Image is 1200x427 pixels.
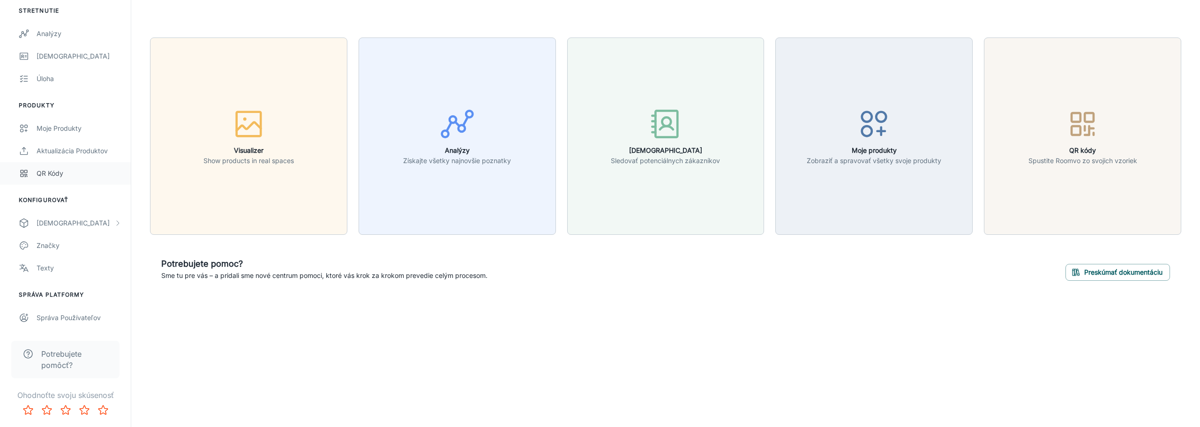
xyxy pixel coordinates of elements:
[37,51,121,61] div: [DEMOGRAPHIC_DATA]
[567,131,765,140] a: [DEMOGRAPHIC_DATA]Sledovať potenciálnych zákazníkov
[203,145,294,156] h6: Visualizer
[359,37,556,235] button: AnalýzyZískajte všetky najnovšie poznatky
[807,156,941,166] p: Zobraziť a spravovať všetky svoje produkty
[37,313,121,323] div: Správa používateľov
[37,168,121,179] div: QR kódy
[984,131,1181,140] a: QR kódySpustite Roomvo zo svojich vzoriek
[37,240,121,251] div: Značky
[150,37,347,235] button: VisualizerShow products in real spaces
[1028,156,1137,166] p: Spustite Roomvo zo svojich vzoriek
[203,156,294,166] p: Show products in real spaces
[775,131,973,140] a: Moje produktyZobraziť a spravovať všetky svoje produkty
[611,145,720,156] h6: [DEMOGRAPHIC_DATA]
[37,263,121,273] div: Texty
[161,270,487,281] p: Sme tu pre vás – a pridali sme nové centrum pomoci, ktoré vás krok za krokom prevedie celým proce...
[984,37,1181,235] button: QR kódySpustite Roomvo zo svojich vzoriek
[161,257,487,270] h6: Potrebujete pomoc?
[37,29,121,39] div: Analýzy
[403,156,511,166] p: Získajte všetky najnovšie poznatky
[807,145,941,156] h6: Moje produkty
[37,146,121,156] div: Aktualizácia produktov
[611,156,720,166] p: Sledovať potenciálnych zákazníkov
[1065,264,1170,281] button: Preskúmať dokumentáciu
[403,145,511,156] h6: Analýzy
[1028,145,1137,156] h6: QR kódy
[359,131,556,140] a: AnalýzyZískajte všetky najnovšie poznatky
[37,74,121,84] div: Úloha
[37,218,114,228] div: [DEMOGRAPHIC_DATA]
[1065,267,1170,276] a: Preskúmať dokumentáciu
[37,123,121,134] div: Moje produkty
[775,37,973,235] button: Moje produktyZobraziť a spravovať všetky svoje produkty
[567,37,765,235] button: [DEMOGRAPHIC_DATA]Sledovať potenciálnych zákazníkov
